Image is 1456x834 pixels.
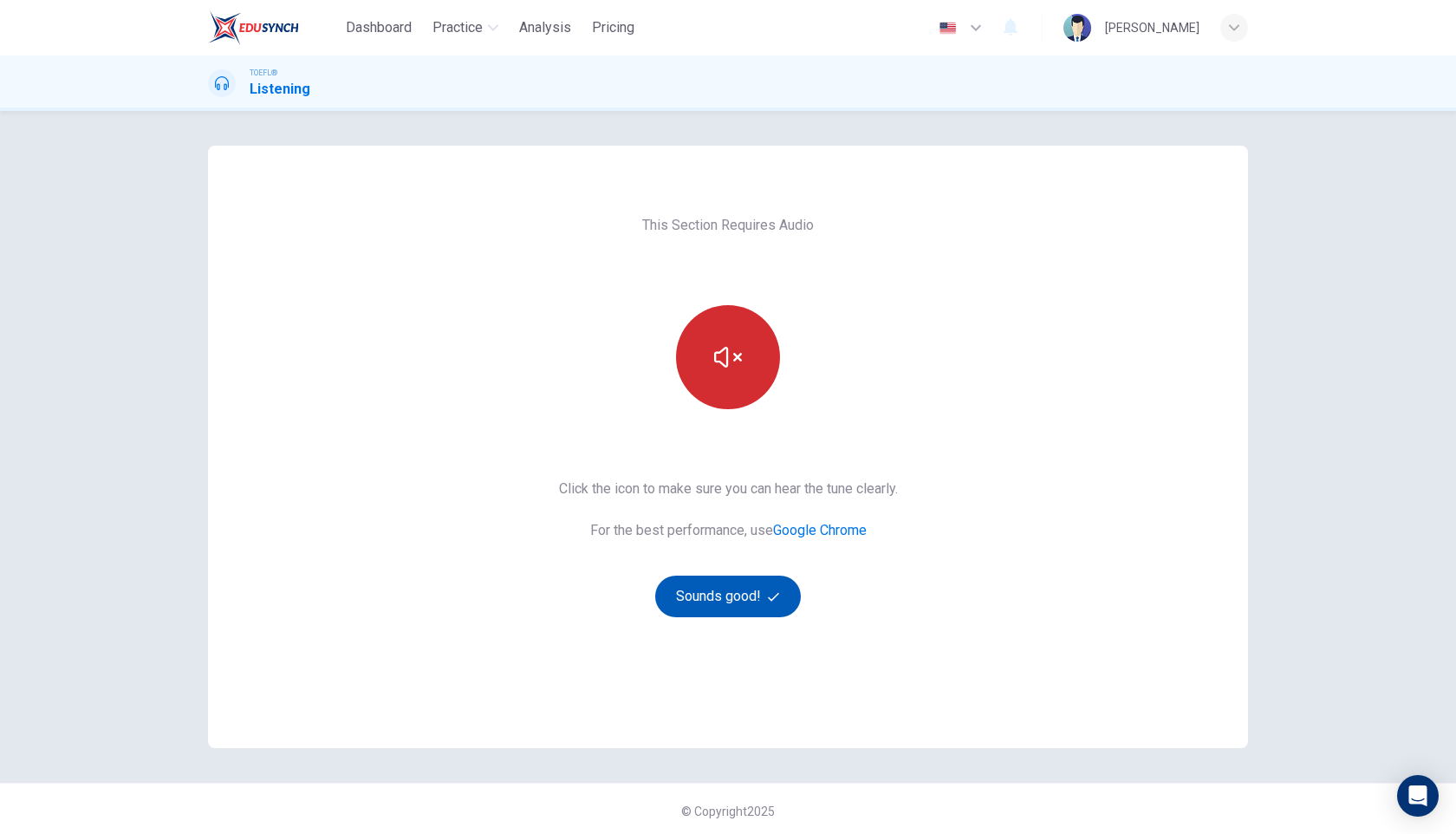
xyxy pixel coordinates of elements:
[937,22,959,35] img: en
[1397,775,1439,817] div: Open Intercom Messenger
[642,215,814,236] span: This Section Requires Audio
[432,17,483,38] span: Practice
[426,12,505,43] button: Practice
[1105,17,1199,38] div: [PERSON_NAME]
[339,12,419,43] button: Dashboard
[559,520,898,541] span: For the best performance, use
[681,805,775,818] span: © Copyright 2025
[250,67,277,79] span: TOEFL®
[519,17,571,38] span: Analysis
[773,522,867,538] a: Google Chrome
[559,479,898,499] span: Click the icon to make sure you can hear the tune clearly.
[655,576,801,617] button: Sounds good!
[208,10,299,45] img: EduSynch logo
[592,17,634,38] span: Pricing
[346,17,412,38] span: Dashboard
[512,12,578,43] button: Analysis
[250,79,310,100] h1: Listening
[208,10,339,45] a: EduSynch logo
[1063,14,1091,42] img: Profile picture
[585,12,641,43] button: Pricing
